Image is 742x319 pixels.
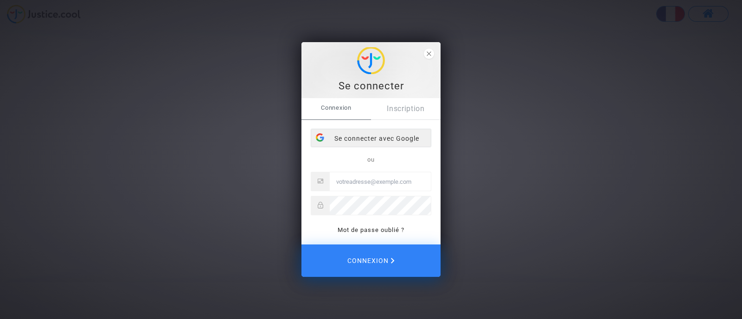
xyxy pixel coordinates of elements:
a: Mot de passe oublié ? [338,226,404,233]
input: Email [330,172,431,191]
span: Connexion [347,251,395,270]
button: Connexion [301,244,441,277]
div: Se connecter avec Google [311,129,431,148]
input: Password [330,196,431,215]
span: close [424,49,434,59]
div: Se connecter [307,79,435,93]
a: Inscription [371,98,441,119]
span: Connexion [301,98,371,118]
span: ou [367,156,375,163]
